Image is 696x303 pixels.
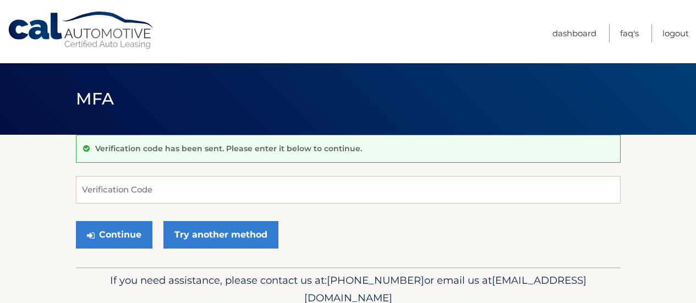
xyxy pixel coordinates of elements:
[163,221,278,249] a: Try another method
[7,11,156,50] a: Cal Automotive
[76,89,114,109] span: MFA
[327,274,424,287] span: [PHONE_NUMBER]
[76,221,152,249] button: Continue
[662,24,689,42] a: Logout
[76,176,621,203] input: Verification Code
[95,144,362,153] p: Verification code has been sent. Please enter it below to continue.
[620,24,639,42] a: FAQ's
[552,24,596,42] a: Dashboard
